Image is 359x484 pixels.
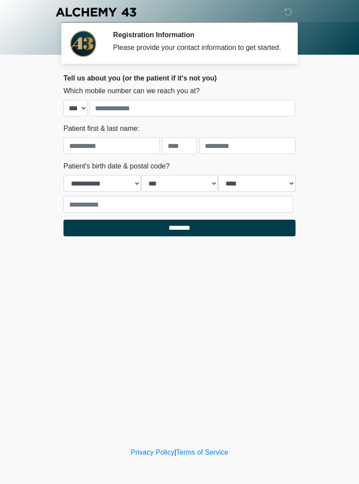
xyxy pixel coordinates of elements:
[131,449,175,456] a: Privacy Policy
[63,161,169,172] label: Patient's birth date & postal code?
[70,31,96,57] img: Agent Avatar
[176,449,228,456] a: Terms of Service
[63,86,200,96] label: Which mobile number can we reach you at?
[113,31,282,39] h2: Registration Information
[174,449,176,456] a: |
[113,42,282,53] div: Please provide your contact information to get started.
[63,123,139,134] label: Patient first & last name:
[63,74,296,82] h2: Tell us about you (or the patient if it's not you)
[55,7,137,18] img: Alchemy 43 Logo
